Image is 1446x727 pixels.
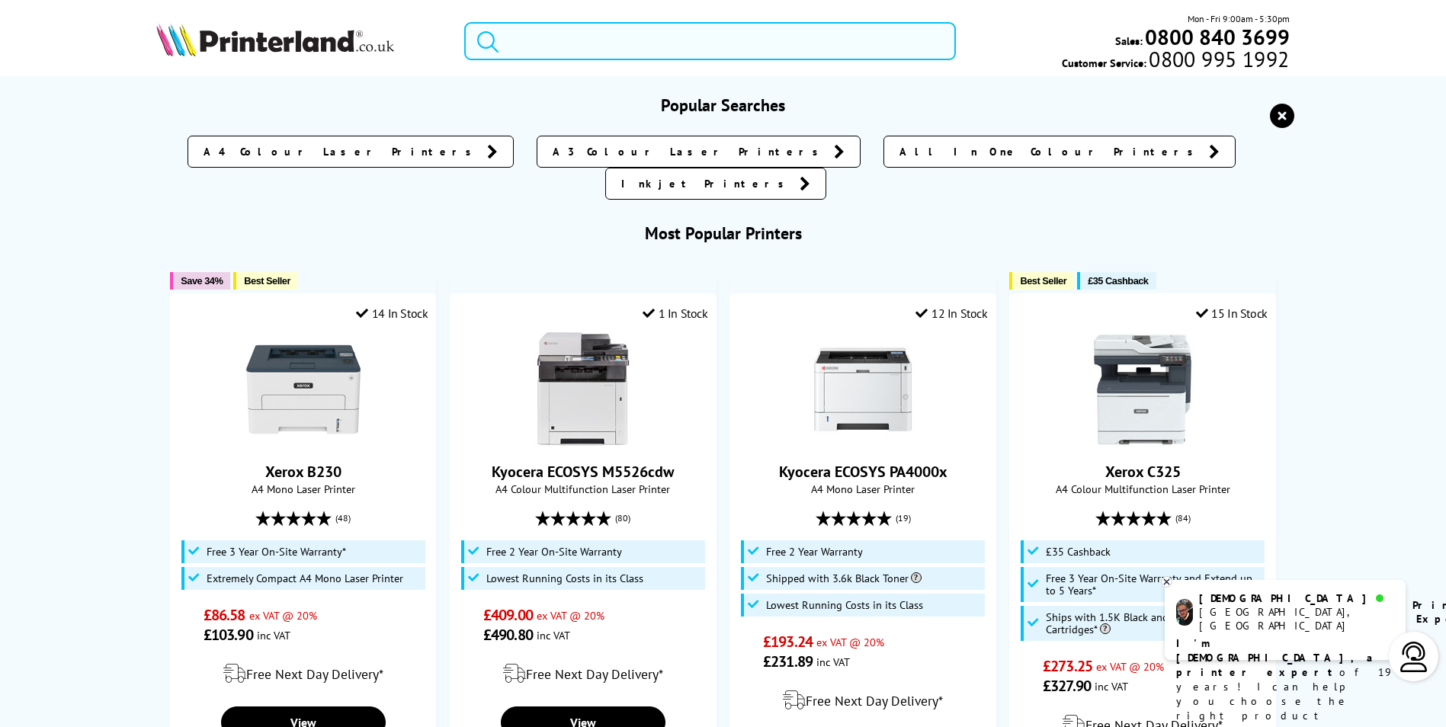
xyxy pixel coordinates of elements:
[766,572,922,584] span: Shipped with 3.6k Black Toner
[526,434,640,450] a: Kyocera ECOSYS M5526cdw
[537,628,570,642] span: inc VAT
[1146,52,1289,66] span: 0800 995 1992
[246,332,361,447] img: Xerox B230
[356,306,428,321] div: 14 In Stock
[738,679,987,722] div: modal_delivery
[1085,434,1200,450] a: Xerox C325
[188,136,514,168] a: A4 Colour Laser Printers
[1199,605,1393,633] div: [GEOGRAPHIC_DATA], [GEOGRAPHIC_DATA]
[1009,272,1074,290] button: Best Seller
[1175,504,1191,533] span: (84)
[246,434,361,450] a: Xerox B230
[458,482,707,496] span: A4 Colour Multifunction Laser Printer
[492,462,674,482] a: Kyocera ECOSYS M5526cdw
[1105,462,1181,482] a: Xerox C325
[915,306,987,321] div: 12 In Stock
[1176,599,1193,626] img: chris-livechat.png
[615,504,630,533] span: (80)
[1143,30,1290,44] a: 0800 840 3699
[249,608,317,623] span: ex VAT @ 20%
[464,22,956,60] input: S
[738,482,987,496] span: A4 Mono Laser Printer
[483,605,533,625] span: £409.00
[643,306,708,321] div: 1 In Stock
[156,23,445,59] a: Printerland Logo
[1176,636,1394,723] p: of 19 years! I can help you choose the right product
[170,272,230,290] button: Save 34%
[766,599,923,611] span: Lowest Running Costs in its Class
[899,144,1201,159] span: All In One Colour Printers
[233,272,298,290] button: Best Seller
[486,546,622,558] span: Free 2 Year On-Site Warranty
[178,482,428,496] span: A4 Mono Laser Printer
[181,275,223,287] span: Save 34%
[204,605,245,625] span: £86.58
[779,462,947,482] a: Kyocera ECOSYS PA4000x
[486,572,643,584] span: Lowest Running Costs in its Class
[1018,482,1267,496] span: A4 Colour Multifunction Laser Printer
[156,94,1289,116] h3: Popular Searches
[1096,659,1164,674] span: ex VAT @ 20%
[1043,656,1092,676] span: £273.25
[816,655,850,669] span: inc VAT
[1020,275,1066,287] span: Best Seller
[806,332,920,447] img: Kyocera ECOSYS PA4000x
[204,625,253,645] span: £103.90
[207,546,346,558] span: Free 3 Year On-Site Warranty*
[1085,332,1200,447] img: Xerox C325
[207,572,403,584] span: Extremely Compact A4 Mono Laser Printer
[1077,272,1156,290] button: £35 Cashback
[156,23,394,56] img: Printerland Logo
[1196,306,1268,321] div: 15 In Stock
[1115,34,1143,48] span: Sales:
[1199,591,1393,605] div: [DEMOGRAPHIC_DATA]
[816,635,884,649] span: ex VAT @ 20%
[766,546,863,558] span: Free 2 Year Warranty
[244,275,290,287] span: Best Seller
[763,652,813,671] span: £231.89
[1088,275,1148,287] span: £35 Cashback
[1062,52,1289,70] span: Customer Service:
[1043,676,1091,696] span: £327.90
[621,176,792,191] span: Inkjet Printers
[265,462,341,482] a: Xerox B230
[1176,636,1377,679] b: I'm [DEMOGRAPHIC_DATA], a printer expert
[806,434,920,450] a: Kyocera ECOSYS PA4000x
[1095,679,1128,693] span: inc VAT
[335,504,351,533] span: (48)
[526,332,640,447] img: Kyocera ECOSYS M5526cdw
[1046,611,1262,636] span: Ships with 1.5K Black and 1K CMY Toner Cartridges*
[605,168,826,200] a: Inkjet Printers
[763,632,813,652] span: £193.24
[537,136,861,168] a: A3 Colour Laser Printers
[1188,11,1290,26] span: Mon - Fri 9:00am - 5:30pm
[156,223,1289,244] h3: Most Popular Printers
[257,628,290,642] span: inc VAT
[553,144,826,159] span: A3 Colour Laser Printers
[458,652,707,695] div: modal_delivery
[896,504,911,533] span: (19)
[1046,546,1111,558] span: £35 Cashback
[883,136,1236,168] a: All In One Colour Printers
[204,144,479,159] span: A4 Colour Laser Printers
[483,625,533,645] span: £490.80
[1399,642,1429,672] img: user-headset-light.svg
[178,652,428,695] div: modal_delivery
[537,608,604,623] span: ex VAT @ 20%
[1145,23,1290,51] b: 0800 840 3699
[1046,572,1262,597] span: Free 3 Year On-Site Warranty and Extend up to 5 Years*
